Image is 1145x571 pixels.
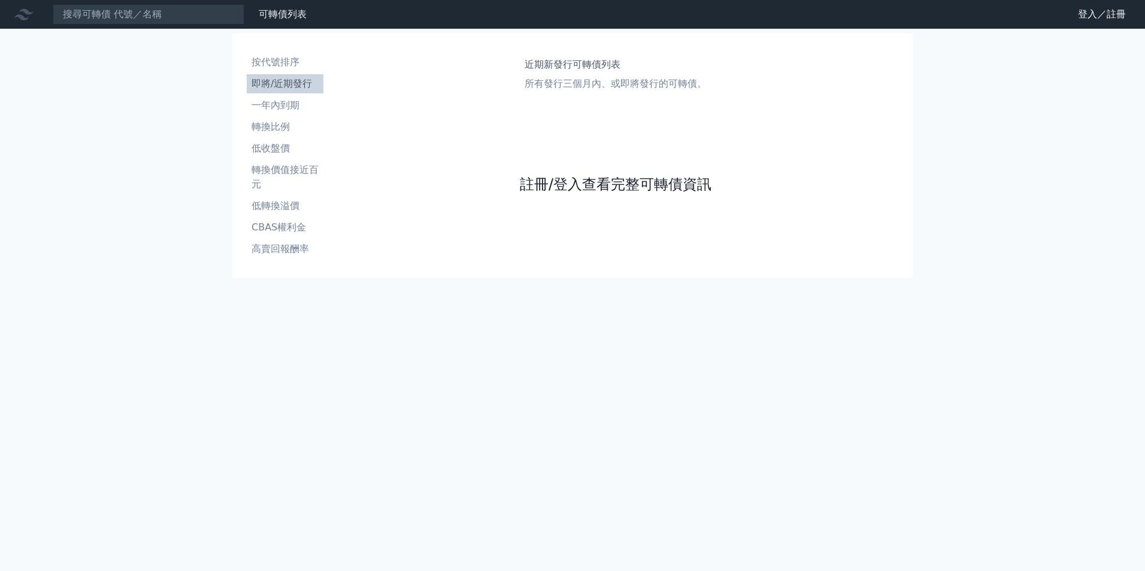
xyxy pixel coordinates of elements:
li: 低轉換溢價 [247,199,323,213]
a: 低轉換溢價 [247,196,323,215]
a: 轉換價值接近百元 [247,160,323,194]
li: 高賣回報酬率 [247,242,323,256]
a: 一年內到期 [247,96,323,115]
a: 即將/近期發行 [247,74,323,93]
li: 轉換比例 [247,120,323,134]
a: 登入／註冊 [1068,5,1135,24]
input: 搜尋可轉債 代號／名稱 [53,4,244,25]
a: 轉換比例 [247,117,323,136]
a: 低收盤價 [247,139,323,158]
li: 按代號排序 [247,55,323,69]
a: 按代號排序 [247,53,323,72]
li: 轉換價值接近百元 [247,163,323,192]
a: CBAS權利金 [247,218,323,237]
li: 即將/近期發行 [247,77,323,91]
a: 註冊/登入查看完整可轉債資訊 [520,175,711,194]
li: 低收盤價 [247,141,323,156]
li: CBAS權利金 [247,220,323,235]
li: 一年內到期 [247,98,323,113]
a: 高賣回報酬率 [247,239,323,259]
a: 可轉債列表 [259,8,307,20]
h1: 近期新發行可轉債列表 [525,57,707,72]
p: 所有發行三個月內、或即將發行的可轉債。 [525,77,707,91]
